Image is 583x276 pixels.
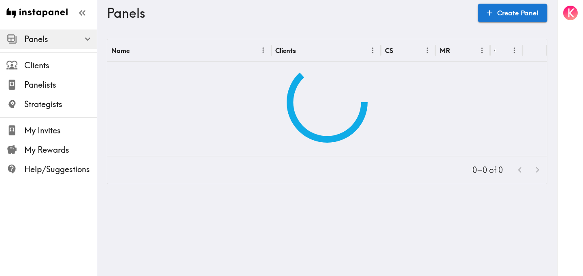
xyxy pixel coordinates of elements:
button: Sort [451,44,464,57]
button: Menu [366,44,379,57]
span: Panelists [24,79,97,91]
span: K [567,6,574,20]
button: Sort [394,44,406,57]
div: CS [385,46,393,55]
h3: Panels [107,5,471,21]
p: 0–0 of 0 [472,164,503,176]
span: My Invites [24,125,97,136]
button: Menu [476,44,488,57]
div: MR [440,46,450,55]
button: K [562,5,579,21]
span: Panels [24,34,97,45]
span: Help/Suggestions [24,164,97,175]
button: Sort [130,44,143,57]
a: Create Panel [478,4,547,22]
button: Sort [297,44,309,57]
button: Sort [496,44,509,57]
button: Menu [421,44,434,57]
span: My Rewards [24,144,97,156]
button: Menu [508,44,521,57]
div: Created [494,46,495,55]
span: Strategists [24,99,97,110]
div: Clients [275,46,296,55]
div: Name [111,46,130,55]
span: Clients [24,60,97,71]
button: Menu [257,44,270,57]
